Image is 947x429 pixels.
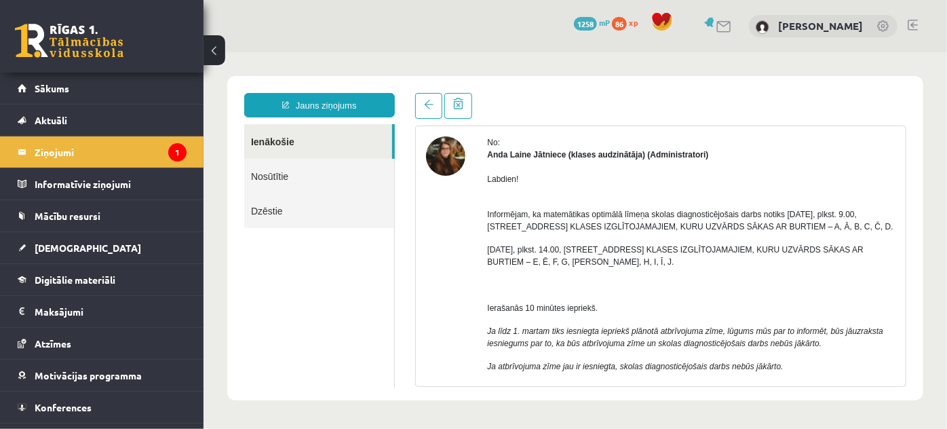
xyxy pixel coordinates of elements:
[284,157,690,179] span: Informējam, ka matemātikas optimālā līmeņa skolas diagnosticējošais darbs notiks [DATE], plkst. 9...
[756,20,769,34] img: Marina Galanceva
[18,73,187,104] a: Sākums
[35,210,100,222] span: Mācību resursi
[18,296,187,327] a: Maksājumi
[284,122,315,132] span: Labdien!
[18,105,187,136] a: Aktuāli
[18,328,187,359] a: Atzīmes
[612,17,627,31] span: 86
[35,401,92,413] span: Konferences
[284,274,680,296] i: Ja līdz 1. martam tiks iesniegta iepriekš plānotā atbrīvojuma zīme, lūgums mūs par to informēt, b...
[567,286,618,296] i: nebūs jākārto.
[223,84,262,124] img: Anda Laine Jātniece (klases audzinātāja)
[35,114,67,126] span: Aktuāli
[284,84,693,96] div: No:
[18,136,187,168] a: Ziņojumi1
[18,264,187,295] a: Digitālie materiāli
[599,17,610,28] span: mP
[574,17,610,28] a: 1258 mP
[35,82,69,94] span: Sākums
[41,141,191,176] a: Dzēstie
[528,310,579,319] i: nebūs jākārto.
[35,168,187,200] legend: Informatīvie ziņojumi
[18,200,187,231] a: Mācību resursi
[18,168,187,200] a: Informatīvie ziņojumi
[41,41,191,65] a: Jauns ziņojums
[168,143,187,162] i: 1
[284,251,395,261] span: Ierašanās 10 minūtes iepriekš.
[778,19,863,33] a: [PERSON_NAME]
[284,333,692,354] i: Ja matemātikas optimālā līmeņa eksāmens Tev jau ir nokārtots un eksāmenu šogad nepārkārtosi, Tev ...
[41,72,189,107] a: Ienākošie
[284,98,505,107] strong: Anda Laine Jātniece (klases audzinātāja) (Administratori)
[574,17,597,31] span: 1258
[15,24,123,58] a: Rīgas 1. Tālmācības vidusskola
[612,17,644,28] a: 86 xp
[629,17,638,28] span: xp
[41,107,191,141] a: Nosūtītie
[18,232,187,263] a: [DEMOGRAPHIC_DATA]
[35,369,142,381] span: Motivācijas programma
[35,337,71,350] span: Atzīmes
[284,310,527,319] i: Ja atbrīvojuma zīme jau ir iesniegta, skolas diagnosticējošais darbs
[18,392,187,423] a: Konferences
[35,274,115,286] span: Digitālie materiāli
[35,136,187,168] legend: Ziņojumi
[18,360,187,391] a: Motivācijas programma
[35,296,187,327] legend: Maksājumi
[284,193,660,214] span: [DATE], plkst. 14.00, [STREET_ADDRESS] KLASES IZGLĪTOJAMAJIEM, KURU UZVĀRDS SĀKAS AR BURTIEM – E,...
[35,242,141,254] span: [DEMOGRAPHIC_DATA]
